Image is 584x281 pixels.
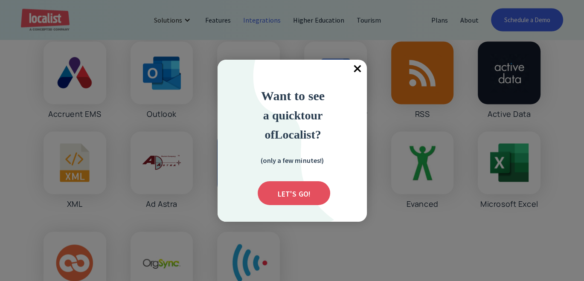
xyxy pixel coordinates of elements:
[263,109,301,122] span: a quick
[348,60,367,78] span: ×
[348,60,367,78] div: Close popup
[249,155,334,165] div: (only a few minutes!)
[258,181,330,205] div: Submit
[275,128,321,141] strong: Localist?
[261,89,325,103] strong: Want to see
[264,109,323,141] strong: ur of
[238,86,349,144] div: Want to see a quick tour of Localist?
[260,156,323,165] strong: (only a few minutes!)
[301,109,311,122] strong: to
